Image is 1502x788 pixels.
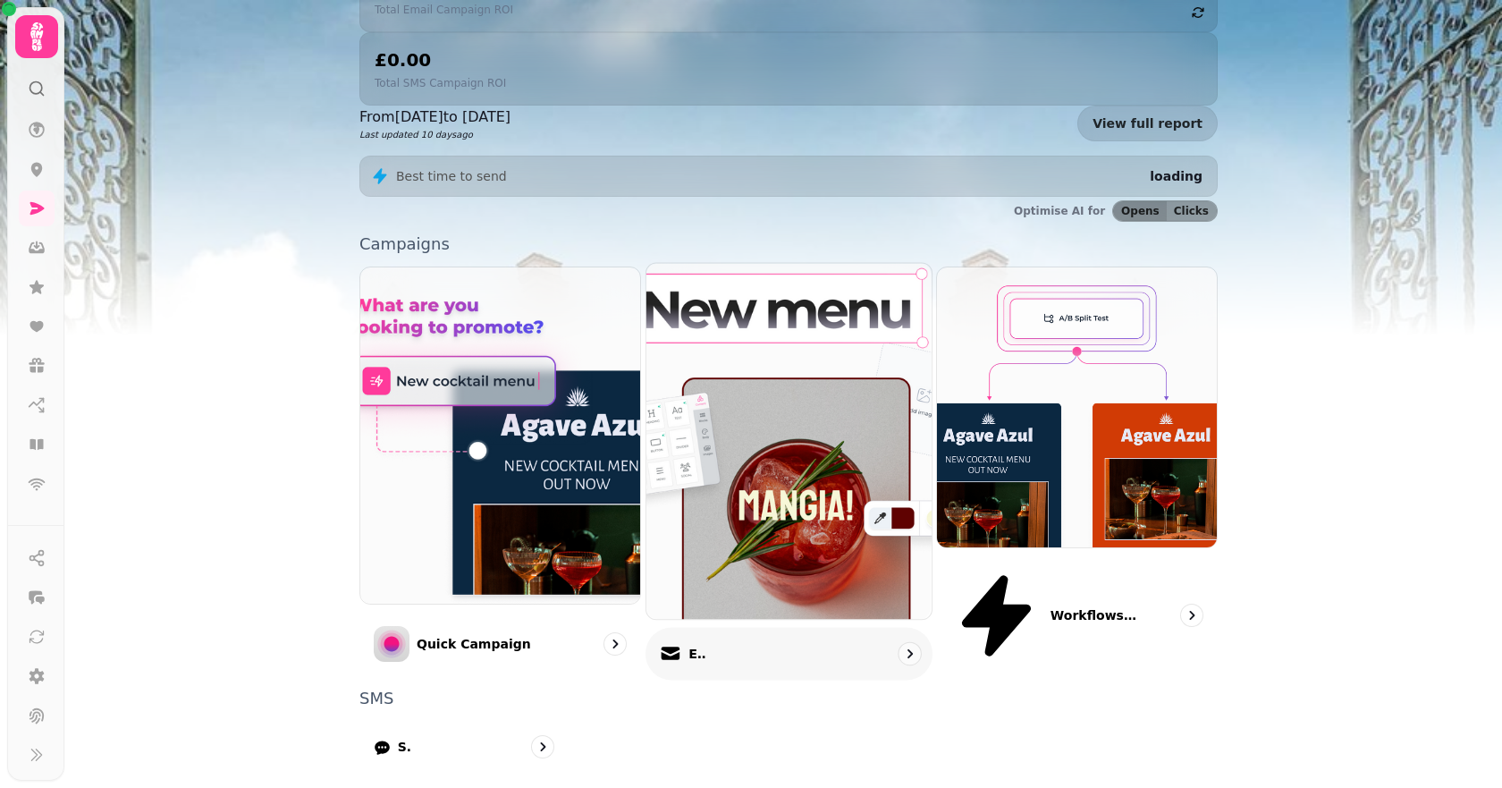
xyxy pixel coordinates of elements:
[900,645,918,663] svg: go to
[606,635,624,653] svg: go to
[396,167,507,185] p: Best time to send
[1167,201,1217,221] button: Clicks
[937,267,1217,547] img: Workflows (coming soon)
[375,76,506,90] p: Total SMS Campaign ROI
[1183,606,1201,624] svg: go to
[359,267,641,676] a: Quick CampaignQuick Campaign
[688,645,706,663] p: Email
[417,635,531,653] p: Quick Campaign
[1113,201,1167,221] button: Opens
[1051,606,1140,624] p: Workflows (coming soon)
[1121,206,1160,216] span: Opens
[632,246,946,638] img: Email
[1150,169,1202,183] span: loading
[359,106,511,128] p: From [DATE] to [DATE]
[1077,106,1218,141] a: View full report
[359,236,1218,252] p: Campaigns
[359,691,1218,707] p: SMS
[1014,204,1105,218] p: Optimise AI for
[534,738,552,756] svg: go to
[936,267,1218,676] a: Workflows (coming soon)Workflows (coming soon)
[359,721,569,773] a: SMS
[375,3,513,17] p: Total Email Campaign ROI
[360,267,640,604] img: Quick Campaign
[1174,206,1209,216] span: Clicks
[359,128,511,141] p: Last updated 10 days ago
[646,262,932,680] a: EmailEmail
[398,738,411,756] p: SMS
[375,47,506,72] h2: £0.00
